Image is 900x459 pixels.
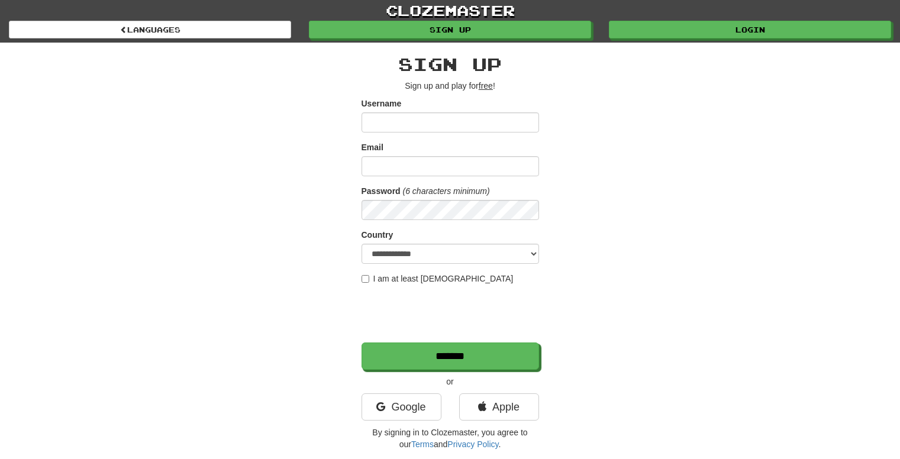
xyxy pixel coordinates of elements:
p: Sign up and play for ! [362,80,539,92]
a: Terms [411,439,434,449]
u: free [479,81,493,90]
label: Email [362,141,383,153]
label: Username [362,98,402,109]
a: Login [609,21,891,38]
input: I am at least [DEMOGRAPHIC_DATA] [362,275,369,283]
h2: Sign up [362,54,539,74]
a: Privacy Policy [447,439,498,449]
p: or [362,376,539,387]
label: Password [362,185,401,197]
a: Languages [9,21,291,38]
label: I am at least [DEMOGRAPHIC_DATA] [362,273,514,285]
p: By signing in to Clozemaster, you agree to our and . [362,426,539,450]
em: (6 characters minimum) [403,186,490,196]
a: Sign up [309,21,591,38]
iframe: reCAPTCHA [362,290,541,337]
a: Google [362,393,441,421]
a: Apple [459,393,539,421]
label: Country [362,229,393,241]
